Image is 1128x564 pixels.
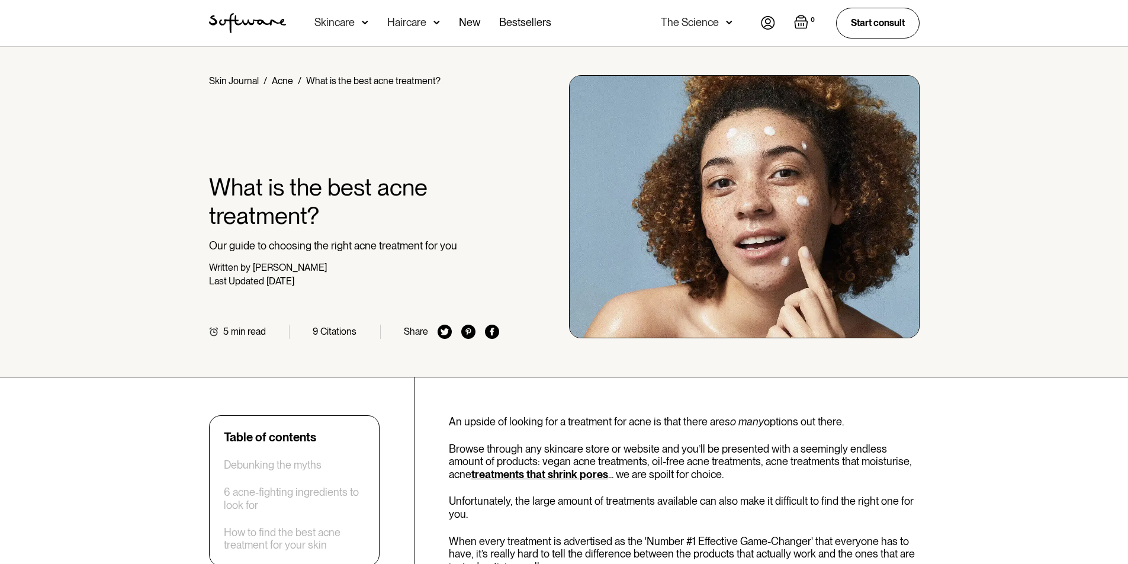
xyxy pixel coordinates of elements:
[224,486,365,511] a: 6 acne-fighting ingredients to look for
[224,459,322,472] a: Debunking the myths
[272,75,293,86] a: Acne
[314,17,355,28] div: Skincare
[387,17,426,28] div: Haircare
[320,326,356,337] div: Citations
[449,495,920,520] p: Unfortunately, the large amount of treatments available can also make it difficult to find the ri...
[485,325,499,339] img: facebook icon
[306,75,441,86] div: What is the best acne treatment?
[433,17,440,28] img: arrow down
[362,17,368,28] img: arrow down
[404,326,428,337] div: Share
[449,443,920,481] p: Browse through any skincare store or website and you’ll be presented with a seemingly endless amo...
[449,415,920,428] p: An upside of looking for a treatment for acne is that there are options out there.
[209,173,500,230] h1: What is the best acne treatment?
[209,13,286,33] a: home
[209,262,250,273] div: Written by
[209,13,286,33] img: Software Logo
[223,326,229,337] div: 5
[263,75,267,86] div: /
[726,17,732,28] img: arrow down
[209,75,259,86] a: Skin Journal
[794,15,817,31] a: Open cart
[224,430,316,444] div: Table of contents
[438,325,452,339] img: twitter icon
[253,262,327,273] div: [PERSON_NAME]
[224,526,365,552] a: How to find the best acne treatment for your skin
[298,75,301,86] div: /
[471,468,608,480] a: treatments that shrink pores
[808,15,817,25] div: 0
[725,415,764,428] em: so many
[209,275,264,287] div: Last Updated
[661,17,719,28] div: The Science
[461,325,475,339] img: pinterest icon
[313,326,318,337] div: 9
[209,239,500,252] p: Our guide to choosing the right acne treatment for you
[266,275,294,287] div: [DATE]
[836,8,920,38] a: Start consult
[231,326,266,337] div: min read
